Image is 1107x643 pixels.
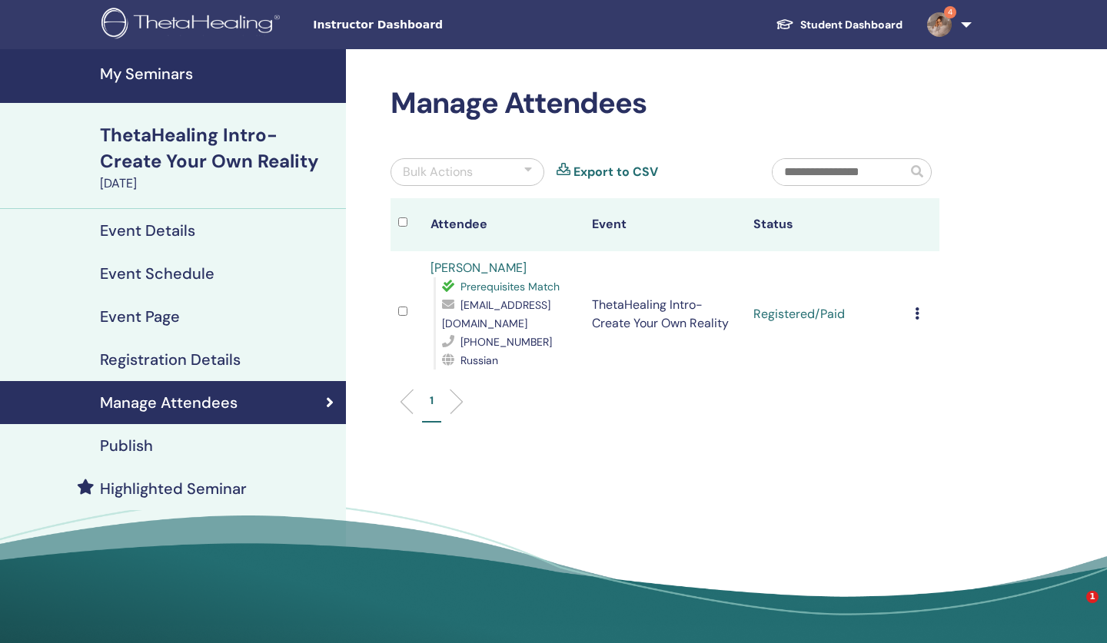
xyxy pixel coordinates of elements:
img: default.jpg [927,12,952,37]
td: ThetaHealing Intro- Create Your Own Reality [584,251,746,377]
img: graduation-cap-white.svg [776,18,794,31]
h4: Registration Details [100,350,241,369]
a: ThetaHealing Intro- Create Your Own Reality[DATE] [91,122,346,193]
h4: Publish [100,436,153,455]
h4: Event Schedule [100,264,214,283]
div: [DATE] [100,174,337,193]
p: 1 [430,393,434,409]
span: 1 [1086,591,1099,603]
th: Event [584,198,746,251]
a: Export to CSV [573,163,658,181]
span: Instructor Dashboard [313,17,544,33]
span: [EMAIL_ADDRESS][DOMAIN_NAME] [442,298,550,330]
h4: My Seminars [100,65,337,83]
th: Status [746,198,907,251]
h4: Event Page [100,307,180,326]
span: Russian [460,353,498,367]
h4: Manage Attendees [100,393,238,412]
span: Prerequisites Match [460,280,560,293]
th: Attendee [423,198,584,251]
span: 4 [944,6,956,18]
a: Student Dashboard [763,11,915,39]
div: ThetaHealing Intro- Create Your Own Reality [100,122,337,174]
span: [PHONE_NUMBER] [460,335,552,349]
h2: Manage Attendees [391,86,939,121]
h4: Event Details [100,221,195,240]
a: [PERSON_NAME] [430,260,527,276]
div: Bulk Actions [403,163,473,181]
img: logo.png [101,8,285,42]
iframe: Intercom live chat [1055,591,1092,628]
h4: Highlighted Seminar [100,479,247,498]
